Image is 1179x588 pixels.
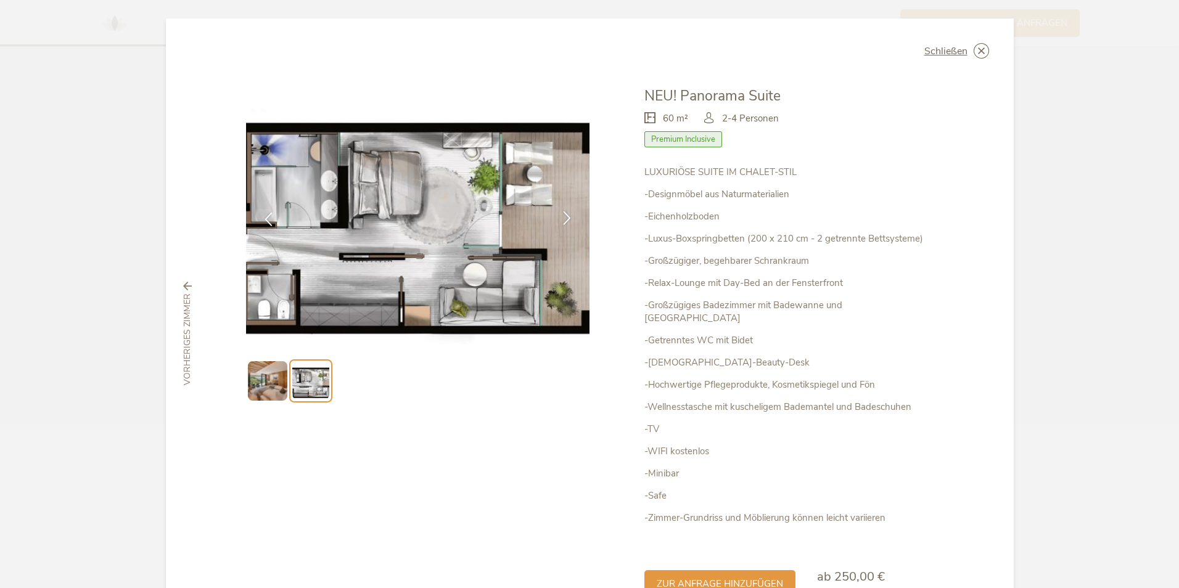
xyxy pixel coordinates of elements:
[644,86,781,105] span: NEU! Panorama Suite
[644,401,933,414] p: -Wellnesstasche mit kuscheligem Bademantel und Badeschuhen
[644,277,933,290] p: -Relax-Lounge mit Day-Bed an der Fensterfront
[644,255,933,267] p: -Großzügiger, begehbarer Schrankraum
[722,112,779,125] span: 2-4 Personen
[644,378,933,391] p: -Hochwertige Pflegeprodukte, Kosmetikspiegel und Fön
[644,334,933,347] p: -Getrenntes WC mit Bidet
[644,188,933,201] p: -Designmöbel aus Naturmaterialien
[644,299,933,325] p: -Großzügiges Badezimmer mit Badewanne und [GEOGRAPHIC_DATA]
[644,356,933,369] p: -[DEMOGRAPHIC_DATA]-Beauty-Desk
[644,423,933,436] p: -TV
[644,131,722,147] span: Premium Inclusive
[644,210,933,223] p: -Eichenholzboden
[248,361,287,401] img: Preview
[644,232,933,245] p: -Luxus-Boxspringbetten (200 x 210 cm - 2 getrennte Bettsysteme)
[181,293,194,385] span: vorheriges Zimmer
[644,166,933,179] p: LUXURIÖSE SUITE IM CHALET-STIL
[924,46,967,56] span: Schließen
[246,86,590,344] img: NEU! Panorama Suite
[292,362,329,399] img: Preview
[663,112,688,125] span: 60 m²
